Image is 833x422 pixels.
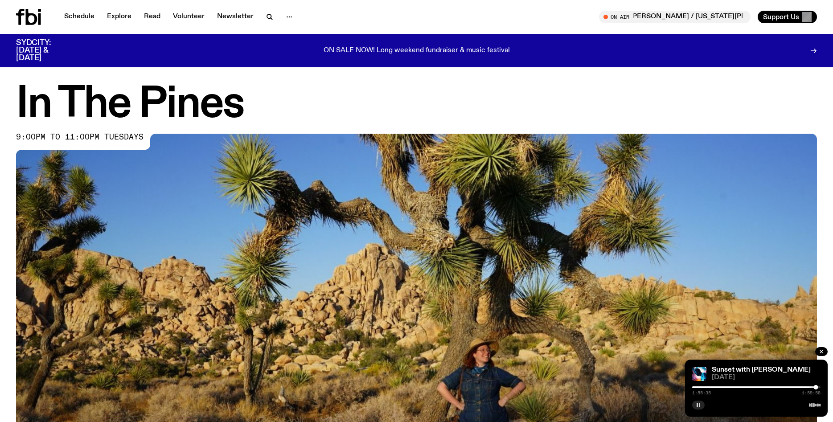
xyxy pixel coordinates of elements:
[758,11,817,23] button: Support Us
[599,11,751,23] button: On AirMornings with [PERSON_NAME] / [US_STATE][PERSON_NAME] Interview
[802,391,821,395] span: 1:59:58
[102,11,137,23] a: Explore
[139,11,166,23] a: Read
[324,47,510,55] p: ON SALE NOW! Long weekend fundraiser & music festival
[692,391,711,395] span: 1:55:35
[16,85,817,125] h1: In The Pines
[212,11,259,23] a: Newsletter
[59,11,100,23] a: Schedule
[763,13,799,21] span: Support Us
[16,39,73,62] h3: SYDCITY: [DATE] & [DATE]
[168,11,210,23] a: Volunteer
[712,374,821,381] span: [DATE]
[712,366,811,373] a: Sunset with [PERSON_NAME]
[16,134,144,141] span: 9:00pm to 11:00pm tuesdays
[692,367,706,381] img: Simon Caldwell stands side on, looking downwards. He has headphones on. Behind him is a brightly ...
